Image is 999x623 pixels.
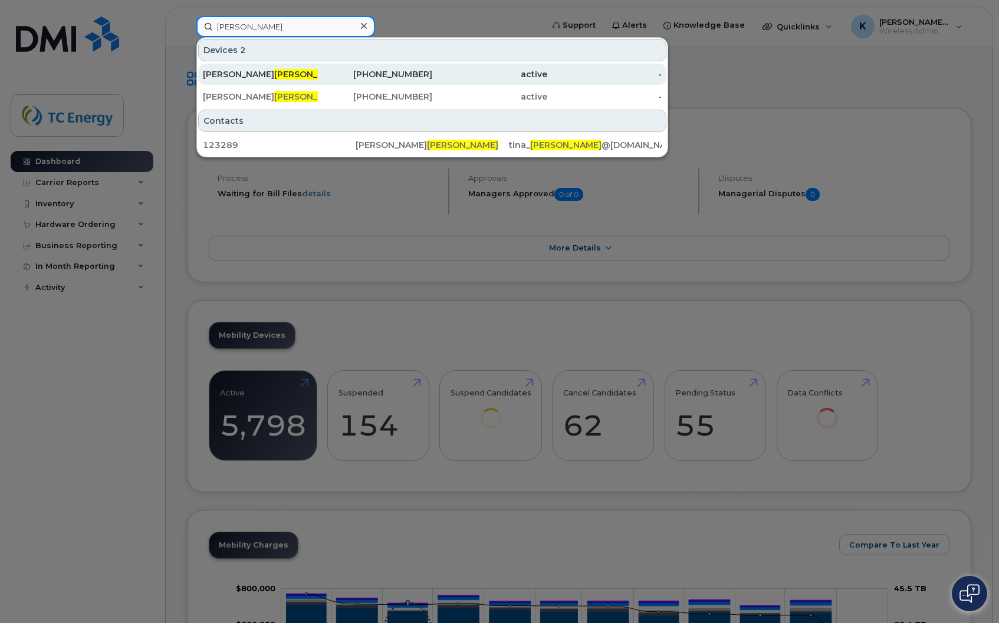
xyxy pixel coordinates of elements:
a: [PERSON_NAME][PERSON_NAME][PHONE_NUMBER]active- [198,86,666,107]
div: Devices [198,39,666,61]
div: [PHONE_NUMBER] [318,91,433,103]
div: 123289 [203,139,356,151]
div: active [432,68,547,80]
div: [PERSON_NAME] [203,68,318,80]
div: - [547,91,662,103]
div: [PERSON_NAME] [203,91,318,103]
span: 2 [240,44,246,56]
a: [PERSON_NAME][PERSON_NAME][PHONE_NUMBER]active- [198,64,666,85]
div: - [547,68,662,80]
span: [PERSON_NAME] [274,91,346,102]
span: [PERSON_NAME] [274,69,346,80]
div: tina_ @[DOMAIN_NAME] [509,139,662,151]
a: 123289[PERSON_NAME][PERSON_NAME]tina_[PERSON_NAME]@[DOMAIN_NAME] [198,134,666,156]
div: [PHONE_NUMBER] [318,68,433,80]
img: Open chat [959,584,980,603]
span: [PERSON_NAME] [530,140,602,150]
span: [PERSON_NAME] [427,140,498,150]
div: Contacts [198,110,666,132]
div: [PERSON_NAME] [356,139,508,151]
div: active [432,91,547,103]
